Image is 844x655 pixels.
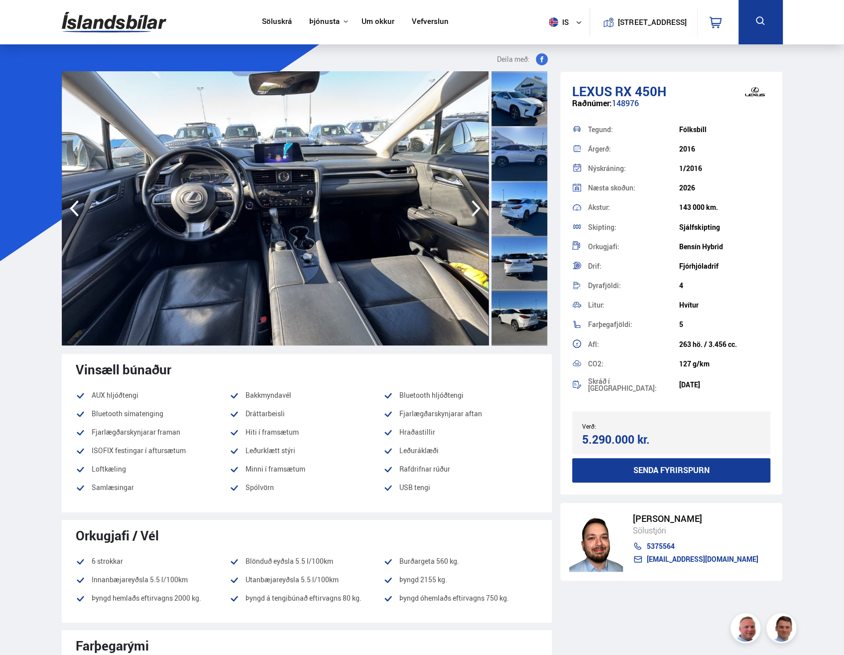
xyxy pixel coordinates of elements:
li: Þyngd óhemlaðs eftirvagns 750 kg. [383,592,537,611]
div: Vinsæll búnaður [76,362,538,377]
div: 5 [679,321,770,328]
img: siFngHWaQ9KaOqBr.png [732,615,762,645]
li: Burðargeta 560 kg. [383,555,537,567]
div: Farþegafjöldi: [588,321,679,328]
div: Sjálfskipting [679,223,770,231]
div: Árgerð: [588,146,679,153]
button: Deila með: [493,53,552,65]
li: Þyngd hemlaðs eftirvagns 2000 kg. [76,592,230,604]
li: Spólvörn [230,482,383,493]
button: Þjónusta [309,17,340,26]
div: 2026 [679,184,770,192]
li: Loftkæling [76,463,230,475]
li: ISOFIX festingar í aftursætum [76,445,230,457]
div: 5.290.000 kr. [582,433,668,446]
li: Bakkmyndavél [230,389,383,401]
li: USB tengi [383,482,537,500]
div: 143 000 km. [679,203,770,211]
li: Rafdrifnar rúður [383,463,537,475]
div: Nýskráning: [588,165,679,172]
div: Sölustjóri [633,524,758,537]
span: Lexus [572,82,612,100]
li: Fjarlægðarskynjarar framan [76,426,230,438]
li: Bluetooth símatenging [76,408,230,420]
div: Drif: [588,263,679,270]
div: Orkugjafi / Vél [76,528,538,543]
div: Farþegarými [76,638,538,653]
div: [DATE] [679,381,770,389]
li: Leðuráklæði [383,445,537,457]
div: 4 [679,282,770,290]
li: Minni í framsætum [230,463,383,475]
li: Hraðastillir [383,426,537,438]
a: Um okkur [362,17,394,27]
button: is [545,7,590,37]
span: Deila með: [497,53,530,65]
div: Skipting: [588,224,679,231]
li: Þyngd á tengibúnað eftirvagns 80 kg. [230,592,383,604]
li: Utanbæjareyðsla 5.5 l/100km [230,574,383,586]
img: G0Ugv5HjCgRt.svg [62,6,166,38]
li: 6 strokkar [76,555,230,567]
img: FbJEzSuNWCJXmdc-.webp [768,615,798,645]
div: 2016 [679,145,770,153]
div: Næsta skoðun: [588,184,679,191]
img: 3637321.jpeg [62,71,488,345]
a: Söluskrá [262,17,292,27]
span: RX 450H [615,82,666,100]
img: svg+xml;base64,PHN2ZyB4bWxucz0iaHR0cDovL3d3dy53My5vcmcvMjAwMC9zdmciIHdpZHRoPSI1MTIiIGhlaWdodD0iNT... [549,17,558,27]
div: 1/2016 [679,164,770,172]
li: AUX hljóðtengi [76,389,230,401]
li: Þyngd 2155 kg. [383,574,537,586]
div: Hvítur [679,301,770,309]
a: 5375564 [633,542,758,550]
div: Akstur: [588,204,679,211]
div: Skráð í [GEOGRAPHIC_DATA]: [588,378,679,392]
div: Verð: [582,423,671,430]
div: Dyrafjöldi: [588,282,679,289]
div: CO2: [588,360,679,367]
li: Fjarlægðarskynjarar aftan [383,408,537,420]
button: Opna LiveChat spjallviðmót [8,4,38,34]
span: Raðnúmer: [572,98,612,109]
div: 263 hö. / 3.456 cc. [679,340,770,348]
div: Fólksbíll [679,126,770,134]
li: Leðurklætt stýri [230,445,383,457]
li: Dráttarbeisli [230,408,383,420]
div: [PERSON_NAME] [633,513,758,524]
li: Samlæsingar [76,482,230,493]
div: 127 g/km [679,360,770,368]
img: brand logo [735,77,775,108]
span: is [545,17,570,27]
li: Innanbæjareyðsla 5.5 l/100km [76,574,230,586]
button: Senda fyrirspurn [572,458,771,483]
div: Orkugjafi: [588,243,679,250]
a: [EMAIL_ADDRESS][DOMAIN_NAME] [633,555,758,563]
div: Bensín Hybrid [679,243,770,251]
li: Hiti í framsætum [230,426,383,438]
div: 148976 [572,99,771,118]
img: nhp88E3Fdnt1Opn2.png [569,512,623,572]
div: Litur: [588,302,679,309]
div: Afl: [588,341,679,348]
div: Fjórhjóladrif [679,262,770,270]
li: Blönduð eyðsla 5.5 l/100km [230,555,383,567]
button: [STREET_ADDRESS] [622,18,683,26]
div: Tegund: [588,126,679,133]
li: Bluetooth hljóðtengi [383,389,537,401]
a: Vefverslun [412,17,449,27]
a: [STREET_ADDRESS] [595,8,692,36]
